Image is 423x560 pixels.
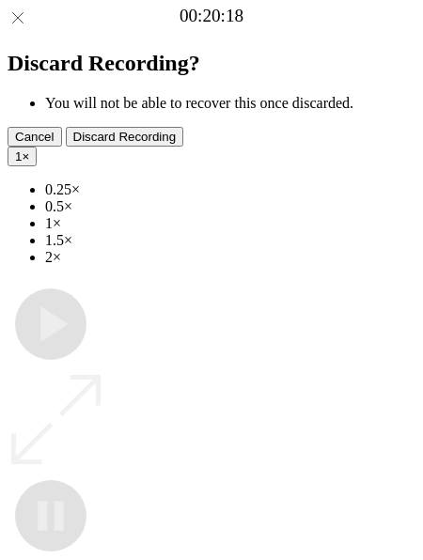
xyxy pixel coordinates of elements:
[45,198,415,215] li: 0.5×
[8,147,37,166] button: 1×
[45,232,415,249] li: 1.5×
[8,127,62,147] button: Cancel
[8,51,415,76] h2: Discard Recording?
[66,127,184,147] button: Discard Recording
[180,6,243,26] a: 00:20:18
[45,181,415,198] li: 0.25×
[45,95,415,112] li: You will not be able to recover this once discarded.
[45,249,415,266] li: 2×
[45,215,415,232] li: 1×
[15,149,22,163] span: 1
